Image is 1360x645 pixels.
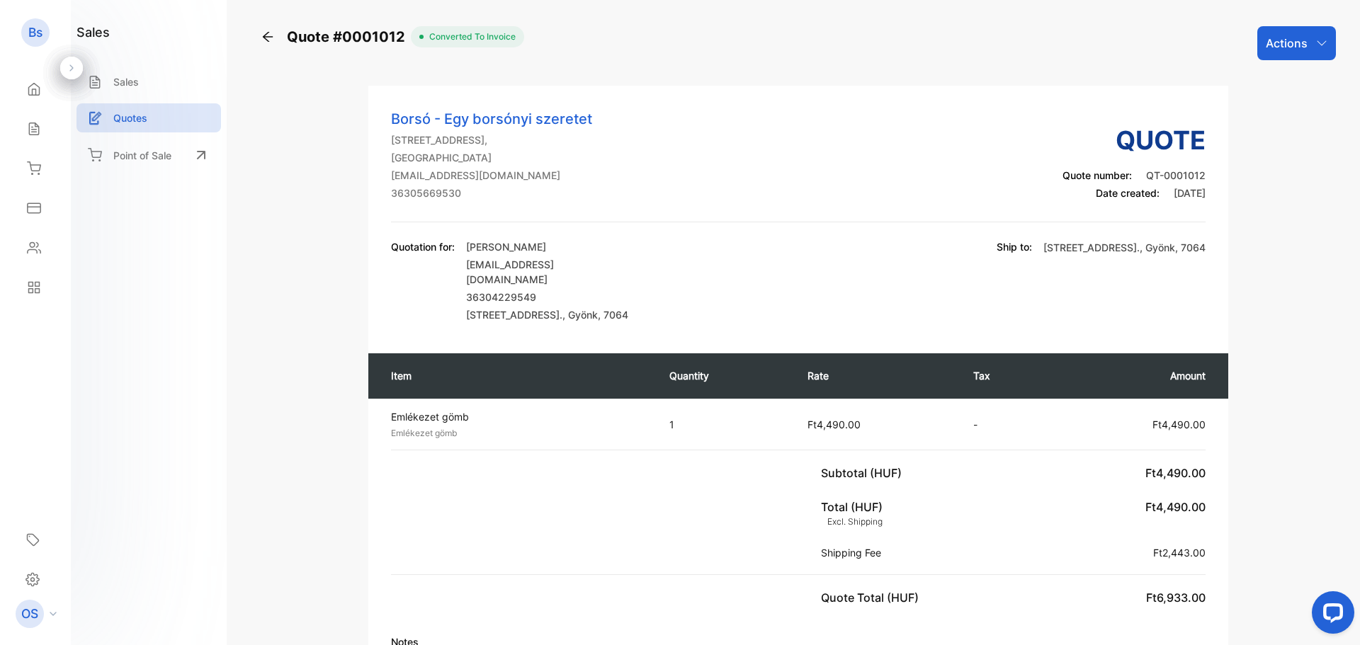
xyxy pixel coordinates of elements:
[1145,500,1206,514] span: Ft4,490.00
[391,368,641,383] p: Item
[807,368,945,383] p: Rate
[669,368,779,383] p: Quantity
[391,239,455,254] p: Quotation for:
[76,103,221,132] a: Quotes
[424,30,516,43] span: Converted To Invoice
[1257,26,1336,60] button: Actions
[76,23,110,42] h1: sales
[973,368,1037,383] p: Tax
[1175,241,1206,253] span: , 7064
[821,545,887,560] p: Shipping Fee
[466,309,562,321] span: [STREET_ADDRESS].
[76,139,221,171] a: Point of Sale
[1062,185,1206,200] p: Date created:
[391,427,654,440] p: Emlékezet gömb
[1145,466,1206,480] span: Ft4,490.00
[466,257,629,287] p: [EMAIL_ADDRESS][DOMAIN_NAME]
[1300,586,1360,645] iframe: LiveChat chat widget
[391,168,592,183] p: [EMAIL_ADDRESS][DOMAIN_NAME]
[466,290,629,304] p: 36304229549
[391,409,654,424] p: Emlékezet gömb
[1062,168,1206,183] p: Quote number:
[28,23,42,42] p: Bs
[821,498,888,528] p: Total (HUF)
[76,67,221,96] a: Sales
[391,150,592,165] p: [GEOGRAPHIC_DATA]
[391,185,592,200] p: 36305669530
[113,110,147,125] p: Quotes
[1146,590,1206,605] span: Ft6,933.00
[1152,418,1206,430] span: Ft4,490.00
[1266,35,1308,52] p: Actions
[669,417,779,432] p: 1
[113,148,171,163] p: Point of Sale
[1065,368,1206,383] p: Amount
[821,589,924,606] p: Quote Total (HUF)
[1174,187,1206,199] span: [DATE]
[973,417,1037,432] p: -
[1140,241,1175,253] span: , Gyönk
[391,132,592,147] p: [STREET_ADDRESS],
[562,309,598,321] span: , Gyönk
[1153,547,1206,559] span: Ft2,443.00
[391,108,592,130] p: Borsó - Egy borsónyi szeretet
[821,515,883,528] p: Excl. Shipping
[598,309,628,321] span: , 7064
[821,464,907,481] p: Subtotal (HUF)
[1043,241,1140,253] span: [STREET_ADDRESS].
[466,239,629,254] p: [PERSON_NAME]
[287,26,411,47] span: Quote #0001012
[1146,169,1206,181] span: QT-0001012
[113,74,139,89] p: Sales
[997,239,1032,322] p: Ship to:
[21,605,38,623] p: OS
[1062,121,1206,159] h3: Quote
[807,418,861,430] span: Ft4,490.00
